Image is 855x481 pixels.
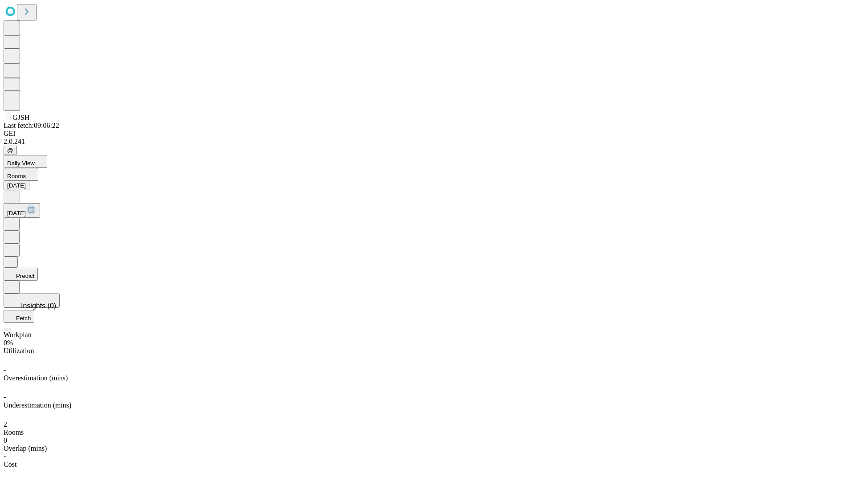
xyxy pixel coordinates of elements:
[4,393,6,401] span: -
[4,420,7,428] span: 2
[4,122,59,129] span: Last fetch: 09:06:22
[21,302,56,310] span: Insights (0)
[4,268,38,281] button: Predict
[4,374,68,382] span: Overestimation (mins)
[4,168,38,181] button: Rooms
[4,146,17,155] button: @
[4,401,71,409] span: Underestimation (mins)
[7,147,13,154] span: @
[7,173,26,179] span: Rooms
[4,444,47,452] span: Overlap (mins)
[4,339,13,346] span: 0%
[4,310,34,323] button: Fetch
[4,452,6,460] span: -
[4,428,24,436] span: Rooms
[4,436,7,444] span: 0
[4,155,47,168] button: Daily View
[4,347,34,355] span: Utilization
[7,210,26,216] span: [DATE]
[7,160,35,167] span: Daily View
[4,181,29,190] button: [DATE]
[4,138,851,146] div: 2.0.241
[4,293,60,308] button: Insights (0)
[4,203,40,218] button: [DATE]
[4,366,6,374] span: -
[4,331,32,338] span: Workplan
[12,114,29,121] span: GJSH
[4,461,16,468] span: Cost
[4,130,851,138] div: GEI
